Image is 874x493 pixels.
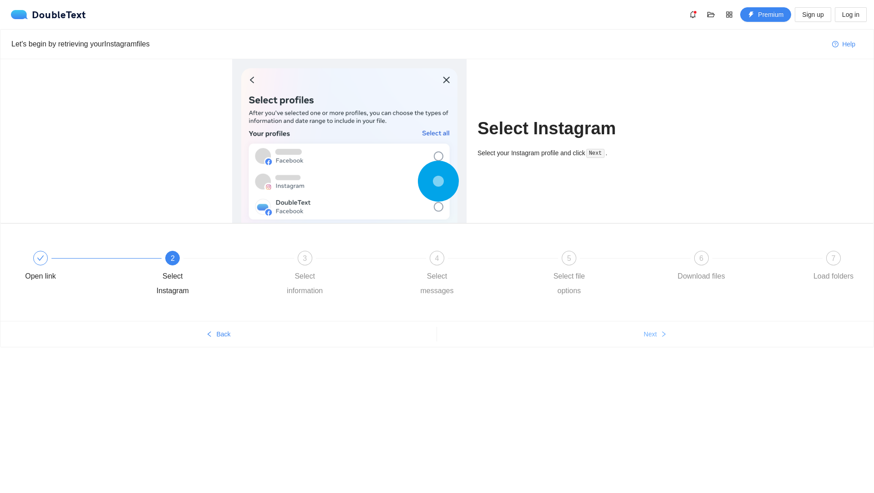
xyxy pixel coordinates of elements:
[279,269,331,298] div: Select information
[478,148,642,158] div: Select your Instagram profile and click .
[842,39,855,49] span: Help
[661,331,667,338] span: right
[644,329,657,339] span: Next
[835,7,867,22] button: Log in
[411,269,463,298] div: Select messages
[435,254,439,262] span: 4
[437,327,874,341] button: Nextright
[543,251,675,298] div: 5Select file options
[206,331,213,338] span: left
[37,254,44,262] span: check
[586,149,605,158] code: Next
[303,254,307,262] span: 3
[216,329,230,339] span: Back
[11,10,32,19] img: logo
[25,269,56,284] div: Open link
[567,254,571,262] span: 5
[825,37,863,51] button: question-circleHelp
[832,41,838,48] span: question-circle
[279,251,411,298] div: 3Select information
[802,10,823,20] span: Sign up
[699,254,703,262] span: 6
[11,10,86,19] a: logoDoubleText
[411,251,543,298] div: 4Select messages
[478,118,642,139] h1: Select Instagram
[704,7,718,22] button: folder-open
[813,269,854,284] div: Load folders
[722,11,736,18] span: appstore
[14,251,146,284] div: Open link
[842,10,859,20] span: Log in
[11,10,86,19] div: DoubleText
[807,251,860,284] div: 7Load folders
[11,38,825,50] div: Let's begin by retrieving your Instagram files
[146,269,199,298] div: Select Instagram
[832,254,836,262] span: 7
[171,254,175,262] span: 2
[543,269,595,298] div: Select file options
[686,11,700,18] span: bell
[686,7,700,22] button: bell
[740,7,791,22] button: thunderboltPremium
[678,269,725,284] div: Download files
[748,11,754,19] span: thunderbolt
[795,7,831,22] button: Sign up
[675,251,807,284] div: 6Download files
[758,10,783,20] span: Premium
[722,7,737,22] button: appstore
[146,251,278,298] div: 2Select Instagram
[0,327,437,341] button: leftBack
[704,11,718,18] span: folder-open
